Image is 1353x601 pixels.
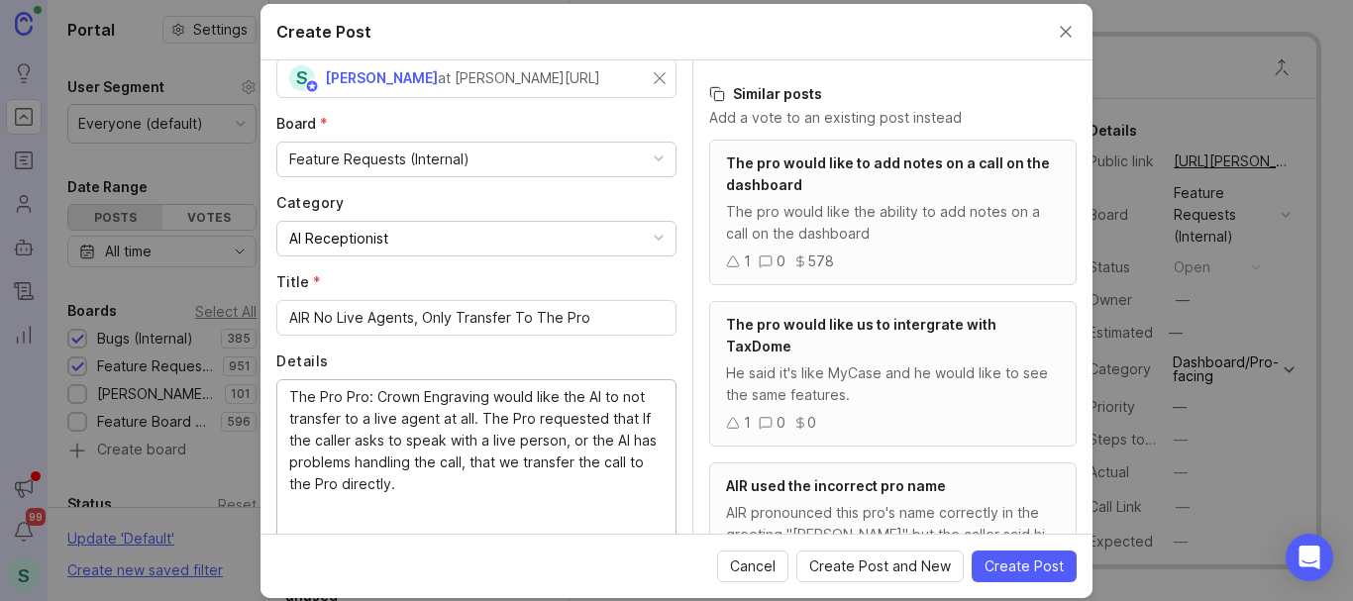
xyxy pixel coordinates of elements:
div: The pro would like the ability to add notes on a call on the dashboard [726,201,1060,245]
div: AIR pronounced this pro's name correctly in the greeting "[PERSON_NAME]" but the caller said his ... [726,502,1060,546]
div: 0 [807,412,816,434]
a: The pro would like us to intergrate with TaxDomeHe said it's like MyCase and he would like to see... [709,301,1077,447]
span: Title (required) [276,273,321,290]
input: Short, descriptive title [289,307,664,329]
div: 578 [807,250,834,272]
div: Open Intercom Messenger [1286,534,1333,581]
button: Close create post modal [1055,21,1077,43]
h3: Similar posts [709,84,1077,104]
div: AI Receptionist [289,228,388,250]
button: Cancel [717,551,788,582]
span: Create Post [985,556,1064,576]
label: Details [276,351,676,371]
div: Feature Requests (Internal) [289,149,469,170]
span: AIR used the incorrect pro name [726,477,946,494]
div: He said it's like MyCase and he would like to see the same features. [726,362,1060,406]
div: at [PERSON_NAME][URL] [438,67,600,89]
span: Create Post and New [809,556,951,576]
button: Create Post and New [796,551,964,582]
h2: Create Post [276,20,371,44]
div: S [289,65,315,91]
p: Add a vote to an existing post instead [709,108,1077,128]
span: The pro would like to add notes on a call on the dashboard [726,154,1050,193]
div: 0 [777,250,785,272]
div: 1 [744,412,751,434]
div: 1 [744,250,751,272]
img: member badge [305,78,320,93]
span: Board (required) [276,115,328,132]
span: [PERSON_NAME] [325,69,438,86]
label: Category [276,193,676,213]
span: Cancel [730,556,776,576]
a: AIR used the incorrect pro nameAIR pronounced this pro's name correctly in the greeting "[PERSON_... [709,462,1077,586]
a: The pro would like to add notes on a call on the dashboardThe pro would like the ability to add n... [709,140,1077,285]
div: 0 [777,412,785,434]
textarea: The Pro Pro: Crown Engraving would like the AI to not transfer to a live agent at all. The Pro re... [289,386,664,539]
span: The pro would like us to intergrate with TaxDome [726,316,996,354]
button: Create Post [972,551,1077,582]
